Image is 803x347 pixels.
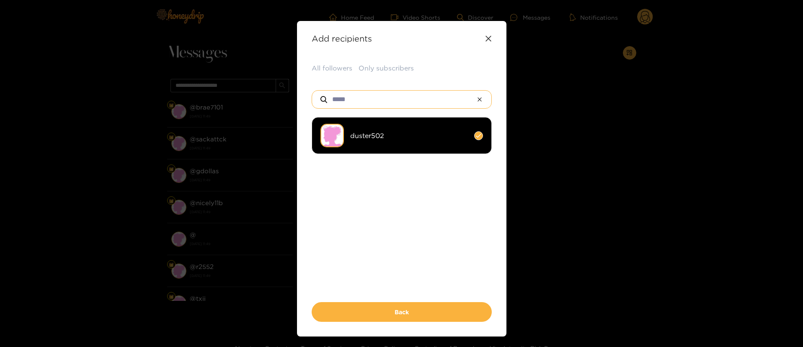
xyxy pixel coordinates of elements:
button: Back [312,302,492,322]
button: Only subscribers [359,63,414,73]
span: duster502 [350,131,468,141]
button: All followers [312,63,352,73]
strong: Add recipients [312,34,372,43]
img: no-avatar.png [320,124,344,147]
